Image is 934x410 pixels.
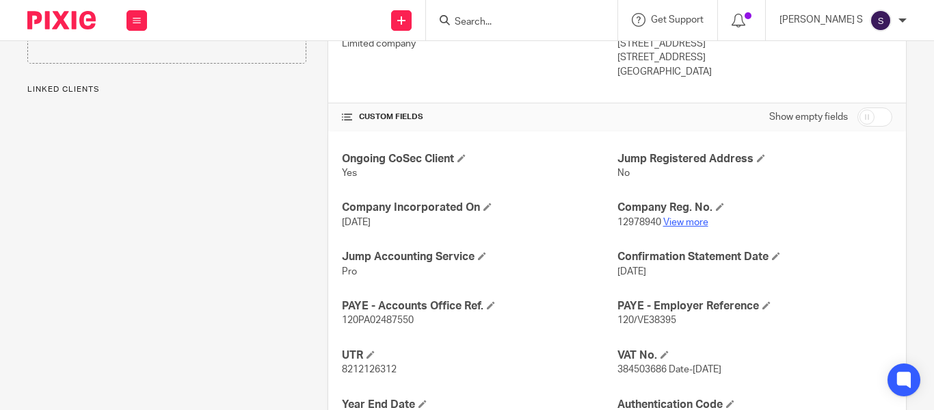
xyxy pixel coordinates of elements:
[769,110,848,124] label: Show empty fields
[342,218,371,227] span: [DATE]
[453,16,576,29] input: Search
[27,11,96,29] img: Pixie
[617,152,892,166] h4: Jump Registered Address
[617,299,892,313] h4: PAYE - Employer Reference
[870,10,892,31] img: svg%3E
[342,348,617,363] h4: UTR
[617,250,892,264] h4: Confirmation Statement Date
[342,267,357,277] span: Pro
[617,168,630,178] span: No
[651,15,704,25] span: Get Support
[342,250,617,264] h4: Jump Accounting Service
[617,348,892,363] h4: VAT No.
[27,84,306,95] p: Linked clients
[617,316,676,325] span: 120/VE38395
[617,37,892,51] p: [STREET_ADDRESS]
[342,365,397,374] span: 8212126312
[617,365,721,374] span: 384503686 Date-[DATE]
[342,37,617,51] p: Limited company
[617,267,646,277] span: [DATE]
[617,201,892,215] h4: Company Reg. No.
[617,51,892,64] p: [STREET_ADDRESS]
[663,218,708,227] a: View more
[342,201,617,215] h4: Company Incorporated On
[617,218,661,227] span: 12978940
[342,112,617,123] h4: CUSTOM FIELDS
[342,299,617,313] h4: PAYE - Accounts Office Ref.
[779,13,863,27] p: [PERSON_NAME] S
[342,316,414,325] span: 120PA02487550
[342,168,357,178] span: Yes
[617,65,892,79] p: [GEOGRAPHIC_DATA]
[342,152,617,166] h4: Ongoing CoSec Client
